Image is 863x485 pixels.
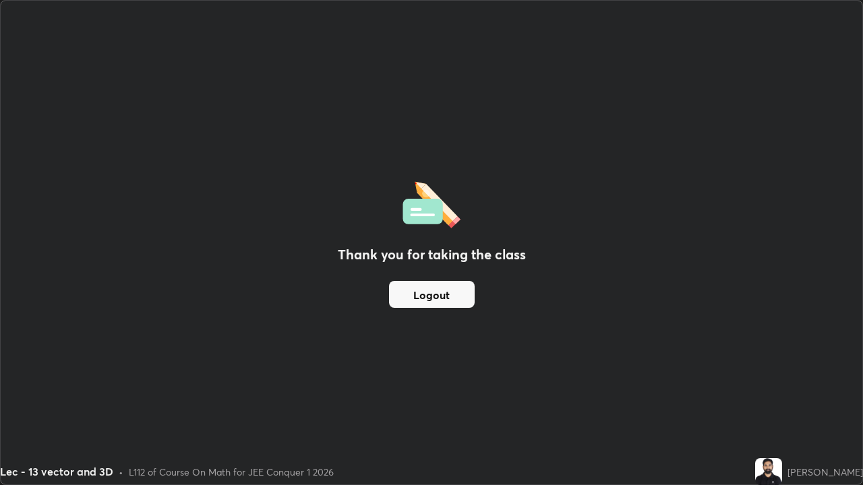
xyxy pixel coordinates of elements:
button: Logout [389,281,475,308]
div: [PERSON_NAME] [787,465,863,479]
div: • [119,465,123,479]
div: L112 of Course On Math for JEE Conquer 1 2026 [129,465,334,479]
img: 04b9fe4193d640e3920203b3c5aed7f4.jpg [755,458,782,485]
img: offlineFeedback.1438e8b3.svg [403,177,460,228]
h2: Thank you for taking the class [338,245,526,265]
